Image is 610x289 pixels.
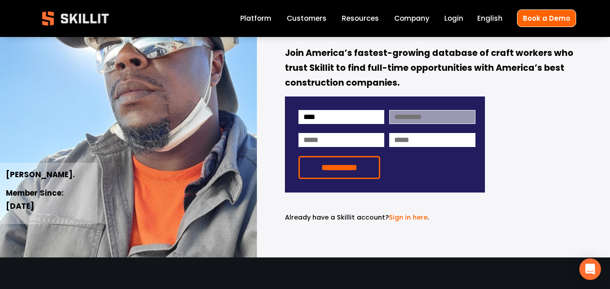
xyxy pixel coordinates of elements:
strong: . [549,6,555,43]
a: Login [444,13,463,25]
a: Book a Demo [517,9,576,27]
strong: Member Since: [DATE] [6,187,65,213]
img: Skillit [34,5,116,32]
span: Already have a Skillit account? [285,213,389,222]
em: for free [470,7,548,37]
strong: Join America’s fastest-growing database of craft workers who trust Skillit to find full-time oppo... [285,46,575,91]
a: Sign in here [389,213,428,222]
div: Open Intercom Messenger [579,258,601,280]
span: Resources [342,13,379,23]
a: Customers [287,13,326,25]
a: Company [394,13,429,25]
a: Platform [240,13,271,25]
p: . [285,212,485,223]
span: English [477,13,503,23]
div: language picker [477,13,503,25]
a: folder dropdown [342,13,379,25]
strong: construction job, [285,6,470,43]
strong: [PERSON_NAME]. [6,169,75,182]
